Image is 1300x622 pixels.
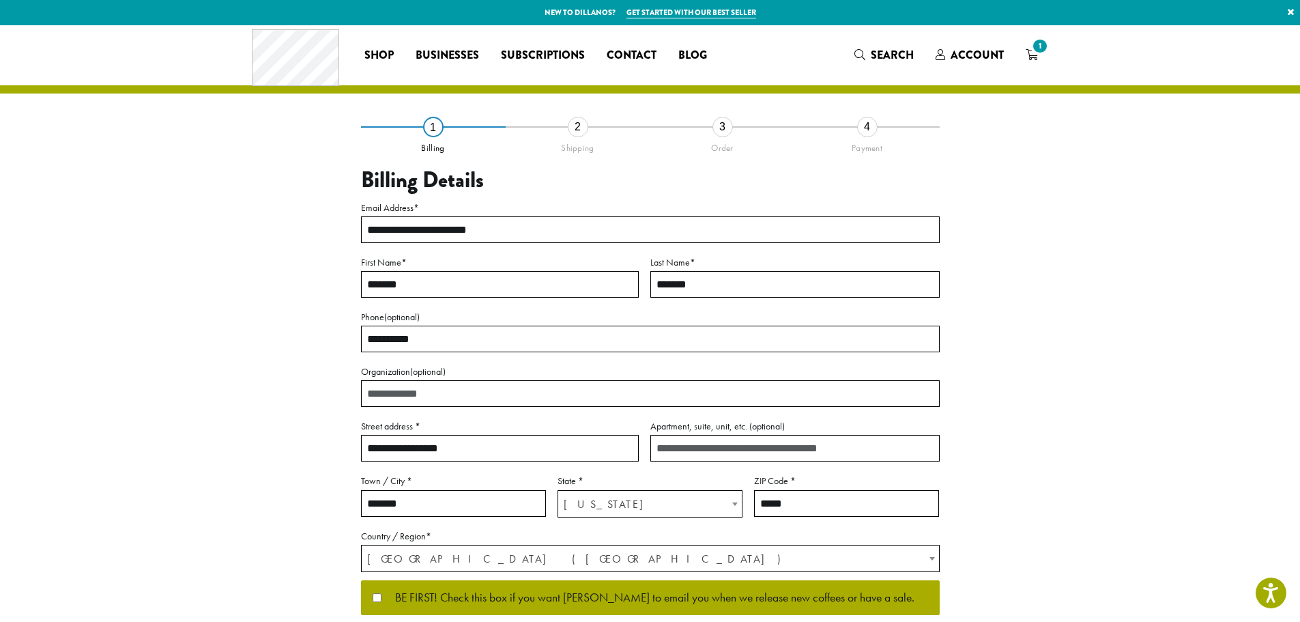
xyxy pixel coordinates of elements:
[362,546,939,572] span: United States (US)
[754,472,939,490] label: ZIP Code
[843,44,925,66] a: Search
[361,199,940,216] label: Email Address
[381,592,914,604] span: BE FIRST! Check this box if you want [PERSON_NAME] to email you when we release new coffees or ha...
[361,472,546,490] label: Town / City
[361,137,506,154] div: Billing
[650,254,940,271] label: Last Name
[1030,37,1049,55] span: 1
[857,117,878,137] div: 4
[361,254,639,271] label: First Name
[951,47,1004,63] span: Account
[607,47,656,64] span: Contact
[558,472,742,490] label: State
[501,47,585,64] span: Subscriptions
[410,365,446,378] span: (optional)
[650,137,795,154] div: Order
[650,418,940,435] label: Apartment, suite, unit, etc.
[749,420,785,432] span: (optional)
[423,117,444,137] div: 1
[416,47,479,64] span: Businesses
[361,418,639,435] label: Street address
[712,117,733,137] div: 3
[353,44,405,66] a: Shop
[558,491,742,518] span: Missouri
[364,47,394,64] span: Shop
[626,7,756,18] a: Get started with our best seller
[678,47,707,64] span: Blog
[361,167,940,193] h3: Billing Details
[558,490,742,518] span: State
[871,47,914,63] span: Search
[506,137,650,154] div: Shipping
[795,137,940,154] div: Payment
[361,545,940,572] span: Country / Region
[361,363,940,380] label: Organization
[373,593,381,602] input: BE FIRST! Check this box if you want [PERSON_NAME] to email you when we release new coffees or ha...
[568,117,588,137] div: 2
[384,311,420,323] span: (optional)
